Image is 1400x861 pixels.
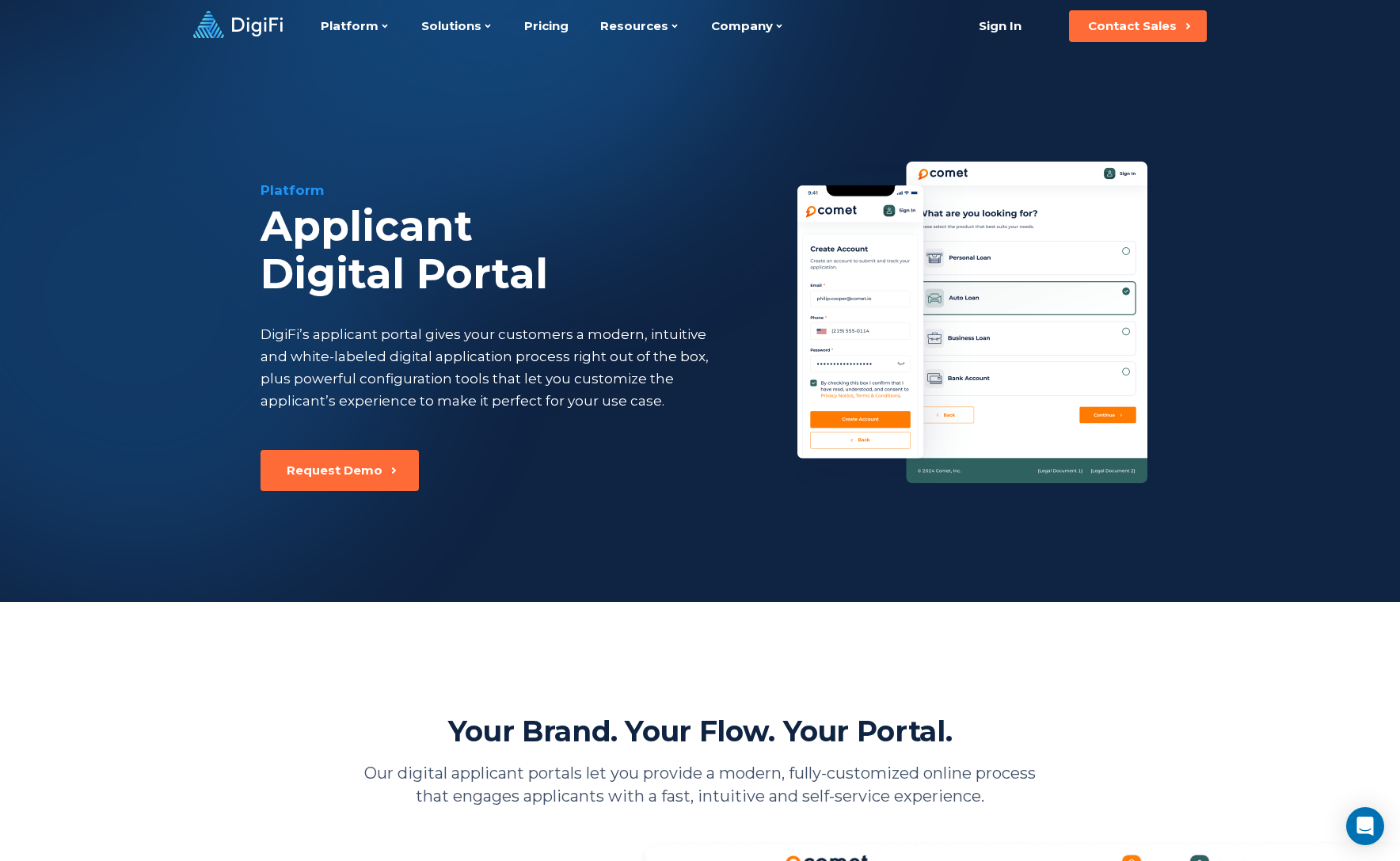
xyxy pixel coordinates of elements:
[1346,807,1384,845] div: Open Intercom Messenger
[261,203,793,298] div: Applicant Digital Portal
[261,323,710,412] div: DigiFi’s applicant portal gives your customers a modern, intuitive and white-labeled digital appl...
[261,181,793,200] div: Platform
[1088,18,1177,34] div: Contact Sales
[448,713,952,749] h2: Your Brand. Your Flow. Your Portal.
[261,450,419,491] button: Request Demo
[1069,10,1207,42] button: Contact Sales
[356,762,1044,808] p: Our digital applicant portals let you provide a modern, fully-customized online process that enga...
[287,463,382,478] div: Request Demo
[959,10,1040,42] a: Sign In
